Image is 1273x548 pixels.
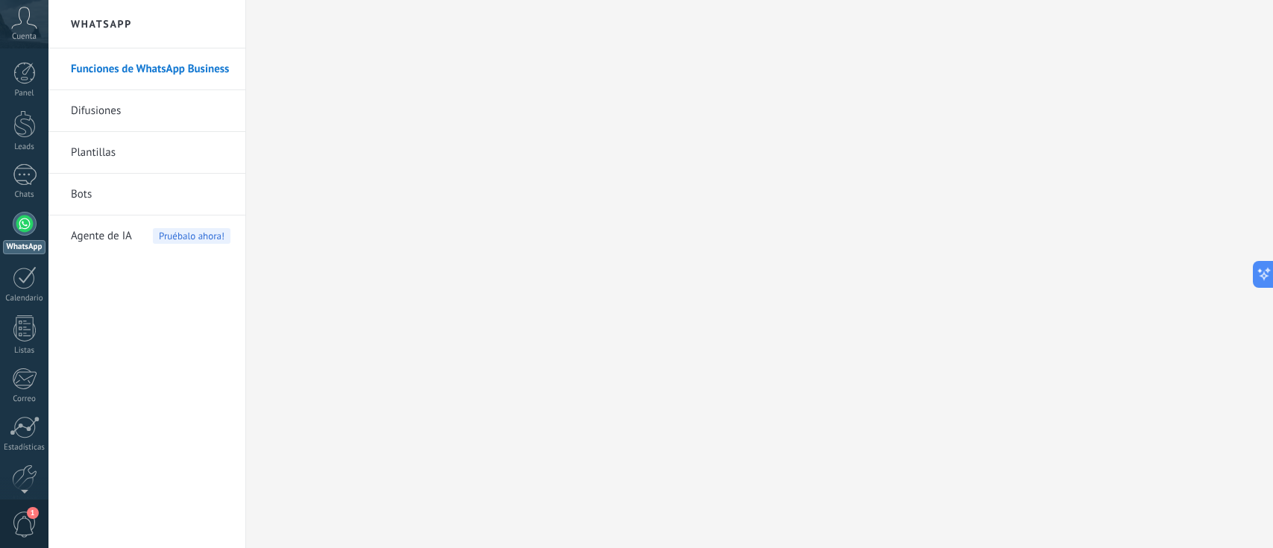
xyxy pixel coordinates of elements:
span: Pruébalo ahora! [153,228,230,244]
div: Listas [3,346,46,356]
span: Agente de IA [71,215,132,257]
div: Estadísticas [3,443,46,453]
span: Cuenta [12,32,37,42]
a: Plantillas [71,132,230,174]
li: Agente de IA [48,215,245,256]
a: Bots [71,174,230,215]
a: Agente de IAPruébalo ahora! [71,215,230,257]
a: Difusiones [71,90,230,132]
span: 1 [27,507,39,519]
li: Difusiones [48,90,245,132]
div: WhatsApp [3,240,45,254]
div: Correo [3,394,46,404]
a: Funciones de WhatsApp Business [71,48,230,90]
div: Panel [3,89,46,98]
div: Leads [3,142,46,152]
div: Calendario [3,294,46,303]
div: Chats [3,190,46,200]
li: Bots [48,174,245,215]
li: Funciones de WhatsApp Business [48,48,245,90]
li: Plantillas [48,132,245,174]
